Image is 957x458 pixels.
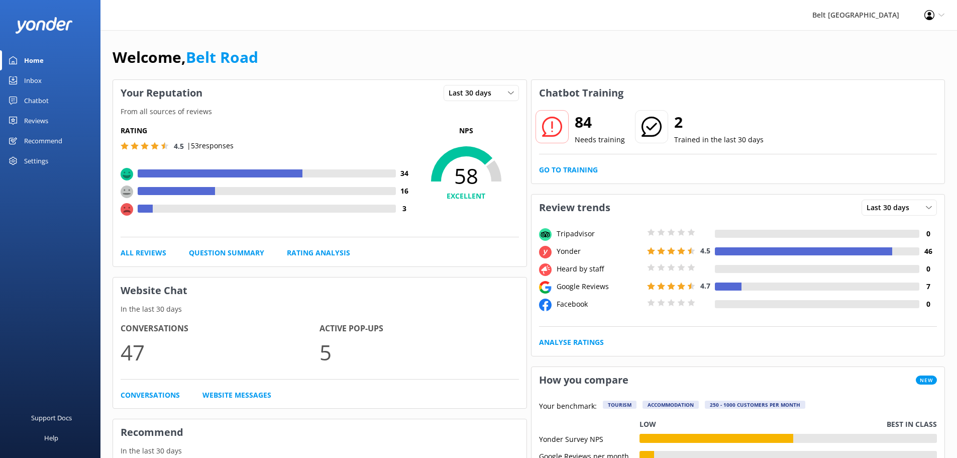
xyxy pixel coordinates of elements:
p: In the last 30 days [113,304,526,315]
h3: Review trends [531,195,618,221]
h4: 0 [919,228,937,239]
h4: 7 [919,281,937,292]
p: In the last 30 days [113,445,526,456]
a: All Reviews [121,247,166,258]
div: Accommodation [643,401,699,409]
h1: Welcome, [113,45,258,69]
span: 4.5 [174,141,184,151]
div: Reviews [24,111,48,131]
h3: Chatbot Training [531,80,631,106]
a: Conversations [121,390,180,401]
h4: 46 [919,246,937,257]
h4: 0 [919,299,937,310]
h4: 16 [396,186,413,197]
h3: Website Chat [113,278,526,304]
p: 5 [320,335,518,369]
span: New [916,376,937,385]
span: 4.5 [700,246,710,255]
a: Question Summary [189,247,264,258]
h3: How you compare [531,367,636,393]
h2: 84 [575,110,625,134]
div: Settings [24,151,48,171]
h4: Active Pop-ups [320,322,518,335]
h2: 2 [674,110,764,134]
p: Your benchmark: [539,401,597,413]
div: Chatbot [24,90,49,111]
div: Facebook [554,299,645,310]
div: Tourism [603,401,636,409]
a: Analyse Ratings [539,337,604,348]
span: Last 30 days [867,202,915,213]
h4: Conversations [121,322,320,335]
span: 58 [413,163,519,189]
div: Google Reviews [554,281,645,292]
div: Yonder Survey NPS [539,434,640,443]
img: yonder-white-logo.png [15,17,73,34]
h4: EXCELLENT [413,191,519,202]
div: Inbox [24,70,42,90]
p: From all sources of reviews [113,106,526,117]
h4: 3 [396,203,413,214]
p: | 53 responses [187,140,234,151]
p: Trained in the last 30 days [674,134,764,145]
p: 47 [121,335,320,369]
p: Needs training [575,134,625,145]
div: Help [44,428,58,448]
a: Website Messages [202,390,271,401]
div: Tripadvisor [554,228,645,239]
h4: 0 [919,263,937,274]
a: Rating Analysis [287,247,350,258]
h3: Your Reputation [113,80,210,106]
h3: Recommend [113,419,526,445]
div: Home [24,50,44,70]
h4: 34 [396,168,413,179]
div: Support Docs [31,408,72,428]
div: Recommend [24,131,62,151]
p: Best in class [887,419,937,430]
span: 4.7 [700,281,710,291]
div: Yonder [554,246,645,257]
p: Low [640,419,656,430]
span: Last 30 days [449,87,497,99]
div: 250 - 1000 customers per month [705,401,805,409]
h5: Rating [121,125,413,136]
a: Belt Road [186,47,258,67]
a: Go to Training [539,164,598,175]
div: Heard by staff [554,263,645,274]
p: NPS [413,125,519,136]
